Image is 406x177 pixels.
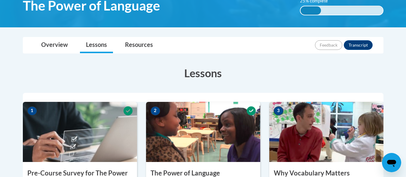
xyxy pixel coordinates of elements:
a: Lessons [80,37,113,53]
img: Course Image [146,102,260,162]
span: 3 [274,106,283,115]
iframe: Button to launch messaging window [382,153,401,172]
a: Resources [119,37,159,53]
button: Transcript [344,40,373,50]
span: 1 [27,106,37,115]
h3: Lessons [23,66,383,81]
span: 2 [151,106,160,115]
img: Course Image [23,102,137,162]
a: Overview [35,37,74,53]
div: 25% complete [301,6,321,15]
button: Feedback [315,40,342,50]
img: Course Image [269,102,383,162]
